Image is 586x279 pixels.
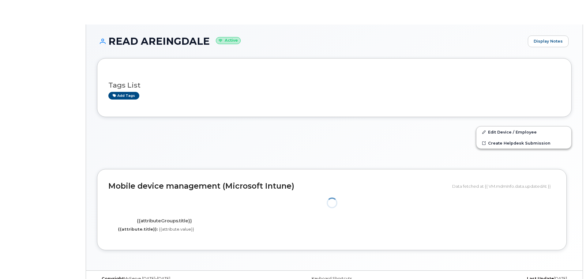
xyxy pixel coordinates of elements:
[108,81,560,89] h3: Tags List
[97,36,525,47] h1: READ AREINGDALE
[476,138,571,149] a: Create Helpdesk Submission
[118,226,158,232] label: {{attribute.title}}:
[159,227,194,232] span: {{attribute.value}}
[108,92,139,100] a: Add tags
[216,37,241,44] small: Active
[113,218,216,224] h4: {{attributeGroups.title}}
[108,182,448,190] h2: Mobile device management (Microsoft Intune)
[452,180,555,192] div: Data fetched at {{ VM.mdmInfo.data.updatedAt }}
[528,36,569,47] a: Display Notes
[476,126,571,138] a: Edit Device / Employee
